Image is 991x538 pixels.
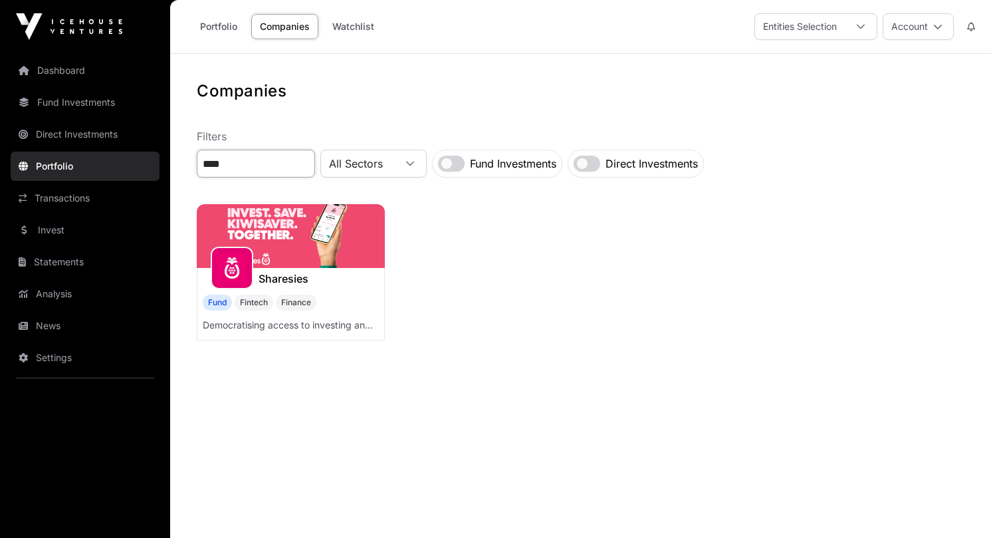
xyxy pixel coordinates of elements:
[259,271,308,287] a: Sharesies
[606,156,698,172] label: Direct Investments
[203,319,379,332] p: Democratising access to investing and wealth-building.
[203,295,232,311] span: Fund
[321,152,394,176] span: All Sectors
[281,297,311,308] span: Finance
[16,13,122,40] img: Icehouse Ventures Logo
[883,13,954,40] button: Account
[197,204,385,268] img: Sharesies
[11,88,160,117] a: Fund Investments
[324,14,383,39] a: Watchlist
[11,184,160,213] a: Transactions
[470,156,556,172] label: Fund Investments
[251,14,318,39] a: Companies
[197,128,964,144] p: Filters
[11,215,160,245] a: Invest
[11,56,160,85] a: Dashboard
[925,474,991,538] iframe: Chat Widget
[191,14,246,39] a: Portfolio
[240,297,268,308] span: Fintech
[755,14,845,39] div: Entities Selection
[11,120,160,149] a: Direct Investments
[217,253,247,283] img: sharesies_logo.jpeg
[11,152,160,181] a: Portfolio
[11,343,160,372] a: Settings
[197,80,964,102] h1: Companies
[11,247,160,277] a: Statements
[11,311,160,340] a: News
[11,279,160,309] a: Analysis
